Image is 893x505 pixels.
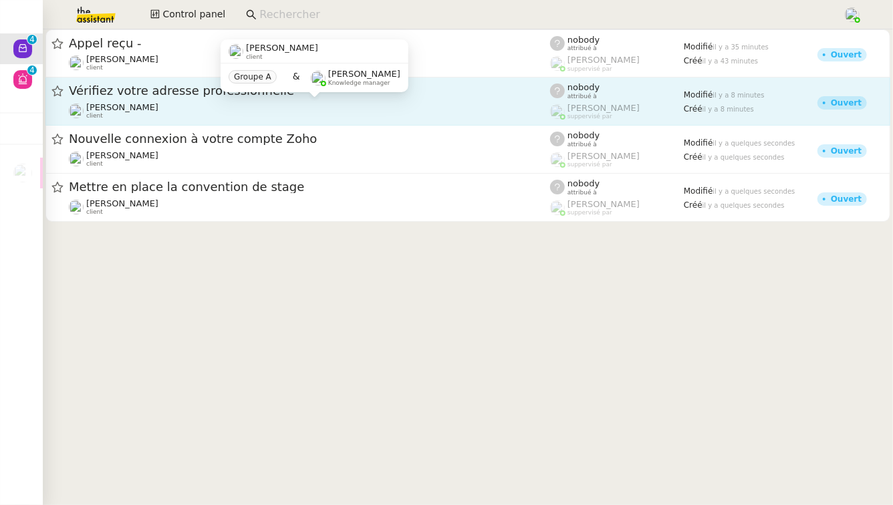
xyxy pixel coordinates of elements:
span: il y a quelques secondes [703,202,785,209]
span: [PERSON_NAME] [567,199,640,209]
span: nobody [567,82,600,92]
app-user-label: attribué à [550,35,684,52]
span: Créé [684,56,703,65]
span: [PERSON_NAME] [328,69,400,79]
span: Mettre en place la convention de stage [69,181,550,193]
app-user-label: suppervisé par [550,199,684,216]
span: [PERSON_NAME] [86,102,158,112]
p: 4 [29,65,35,77]
app-user-detailed-label: client [69,198,550,216]
img: users%2FnSvcPnZyQ0RA1JfSOxSfyelNlJs1%2Favatar%2Fp1050537-640x427.jpg [69,104,84,118]
span: il y a quelques secondes [703,154,785,161]
div: Ouvert [831,195,862,203]
span: il y a 8 minutes [713,92,765,99]
nz-badge-sup: 4 [27,65,37,75]
app-user-detailed-label: client [69,150,550,168]
span: [PERSON_NAME] [567,103,640,113]
span: attribué à [567,93,597,100]
span: Modifié [684,90,713,100]
span: Créé [684,200,703,210]
div: Ouvert [831,147,862,155]
span: client [86,208,103,216]
span: nobody [567,178,600,188]
img: users%2FyQfMwtYgTqhRP2YHWHmG2s2LYaD3%2Favatar%2Fprofile-pic.png [550,104,565,119]
span: Control panel [162,7,225,22]
span: Créé [684,152,703,162]
span: [PERSON_NAME] [246,43,318,53]
app-user-label: attribué à [550,178,684,196]
span: client [86,160,103,168]
span: [PERSON_NAME] [567,55,640,65]
span: suppervisé par [567,113,612,120]
img: users%2FyQfMwtYgTqhRP2YHWHmG2s2LYaD3%2Favatar%2Fprofile-pic.png [311,70,326,85]
div: Ouvert [831,51,862,59]
img: users%2FnSvcPnZyQ0RA1JfSOxSfyelNlJs1%2Favatar%2Fp1050537-640x427.jpg [229,44,243,59]
span: & [293,69,300,86]
span: suppervisé par [567,209,612,216]
span: suppervisé par [567,161,612,168]
app-user-label: suppervisé par [550,151,684,168]
span: il y a 8 minutes [703,106,754,113]
img: users%2FxcSDjHYvjkh7Ays4vB9rOShue3j1%2Favatar%2Fc5852ac1-ab6d-4275-813a-2130981b2f82 [69,200,84,214]
span: Modifié [684,42,713,51]
span: il y a 35 minutes [713,43,769,51]
span: client [86,112,103,120]
span: Knowledge manager [328,79,390,87]
span: il y a quelques secondes [713,188,795,195]
span: nobody [567,35,600,45]
img: users%2F6gb6idyi0tfvKNN6zQQM24j9Qto2%2Favatar%2F4d99454d-80b1-4afc-9875-96eb8ae1710f [13,164,32,182]
span: Modifié [684,186,713,196]
span: [PERSON_NAME] [86,54,158,64]
app-user-label: Knowledge manager [311,69,400,86]
span: client [246,53,263,60]
app-user-label: suppervisé par [550,55,684,72]
span: attribué à [567,141,597,148]
span: il y a quelques secondes [713,140,795,147]
app-user-label: attribué à [550,82,684,100]
input: Rechercher [259,6,830,24]
span: nobody [567,130,600,140]
span: Appel reçu - [69,37,550,49]
div: Ouvert [831,99,862,107]
span: Vérifiez votre adresse professionnelle [69,85,550,97]
nz-badge-sup: 4 [27,35,37,44]
img: users%2FyQfMwtYgTqhRP2YHWHmG2s2LYaD3%2Favatar%2Fprofile-pic.png [550,152,565,167]
app-user-label: attribué à [550,130,684,148]
nz-tag: Groupe A [229,70,277,83]
span: [PERSON_NAME] [86,150,158,160]
span: suppervisé par [567,65,612,73]
span: client [86,64,103,71]
span: attribué à [567,189,597,196]
span: Nouvelle connexion à votre compte Zoho [69,133,550,145]
app-user-detailed-label: client [69,54,550,71]
img: users%2FRcIDm4Xn1TPHYwgLThSv8RQYtaM2%2Favatar%2F95761f7a-40c3-4bb5-878d-fe785e6f95b2 [69,55,84,70]
span: [PERSON_NAME] [567,151,640,161]
span: Créé [684,104,703,114]
img: users%2FyQfMwtYgTqhRP2YHWHmG2s2LYaD3%2Favatar%2Fprofile-pic.png [550,200,565,215]
span: attribué à [567,45,597,52]
app-user-label: suppervisé par [550,103,684,120]
span: Modifié [684,138,713,148]
span: il y a 43 minutes [703,57,759,65]
img: users%2FPPrFYTsEAUgQy5cK5MCpqKbOX8K2%2Favatar%2FCapture%20d%E2%80%99e%CC%81cran%202023-06-05%20a%... [845,7,860,22]
p: 4 [29,35,35,47]
app-user-detailed-label: client [69,102,550,120]
span: [PERSON_NAME] [86,198,158,208]
img: users%2FW4OQjB9BRtYK2an7yusO0WsYLsD3%2Favatar%2F28027066-518b-424c-8476-65f2e549ac29 [69,152,84,166]
button: Control panel [142,5,233,24]
img: users%2FyQfMwtYgTqhRP2YHWHmG2s2LYaD3%2Favatar%2Fprofile-pic.png [550,56,565,71]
